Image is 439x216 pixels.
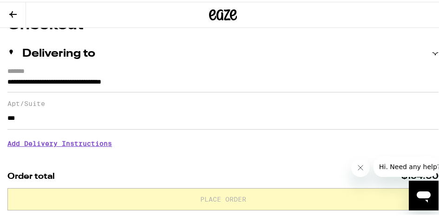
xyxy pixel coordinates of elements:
span: Hi. Need any help? [6,7,67,14]
p: We'll contact you at [PHONE_NUMBER] when we arrive [7,152,439,160]
iframe: Button to launch messaging window [409,179,439,209]
label: Apt/Suite [7,98,439,105]
iframe: Close message [351,157,370,175]
h2: Delivering to [22,46,95,58]
button: Place Order [7,186,439,209]
iframe: Message from company [373,155,439,175]
h3: Add Delivery Instructions [7,131,439,152]
span: Order total [7,170,55,179]
span: Place Order [200,194,246,201]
